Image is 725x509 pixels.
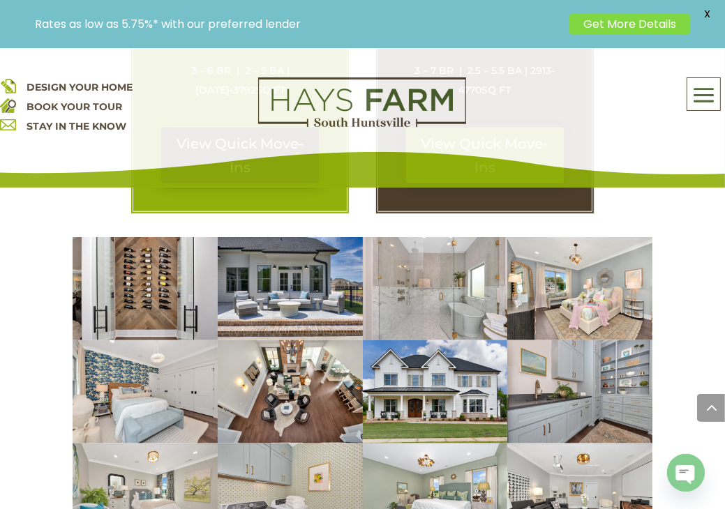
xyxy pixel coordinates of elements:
[507,340,652,443] img: 2106-Forest-Gate-52-400x284.jpg
[507,237,652,340] img: 2106-Forest-Gate-82-400x284.jpg
[27,81,133,93] a: DESIGN YOUR HOME
[697,3,718,24] span: X
[218,237,363,340] img: 2106-Forest-Gate-8-400x284.jpg
[363,340,508,443] img: hays farm homes
[27,100,122,113] a: BOOK YOUR TOUR
[569,14,690,34] a: Get More Details
[27,120,126,132] a: STAY IN THE KNOW
[35,17,562,31] p: Rates as low as 5.75%* with our preferred lender
[73,340,218,443] img: 2106-Forest-Gate-81-400x284.jpg
[363,237,508,340] img: 2106-Forest-Gate-61-400x284.jpg
[73,237,218,340] img: 2106-Forest-Gate-27-400x284.jpg
[258,118,466,130] a: hays farm homes huntsville development
[218,340,363,443] img: 2106-Forest-Gate-79-400x284.jpg
[258,77,466,128] img: Logo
